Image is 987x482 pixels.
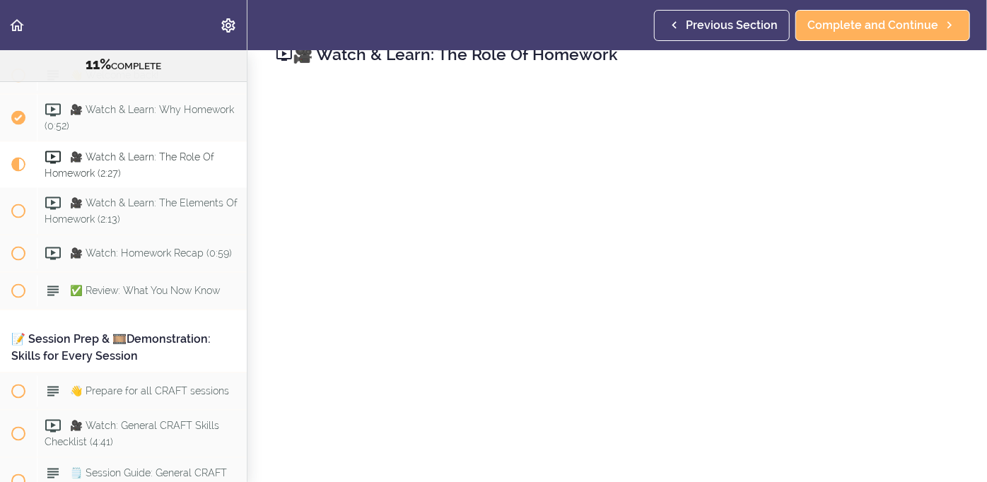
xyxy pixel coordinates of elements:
span: 🎥 Watch & Learn: The Role Of Homework (2:27) [45,151,214,179]
span: 🎥 Watch & Learn: Why Homework (0:52) [45,104,234,131]
div: COMPLETE [18,56,229,74]
h2: 🎥 Watch & Learn: The Role Of Homework [276,42,959,66]
span: 🎥 Watch: Homework Recap (0:59) [70,248,232,259]
iframe: Video Player [276,88,959,471]
svg: Settings Menu [220,17,237,34]
span: 🎥 Watch & Learn: The Elements Of Homework (2:13) [45,198,238,225]
span: 👋 Prepare for all CRAFT sessions [70,386,229,397]
span: 11% [86,56,111,73]
a: Previous Section [654,10,790,41]
span: Previous Section [686,17,778,34]
svg: Back to course curriculum [8,17,25,34]
span: ✅ Review: What You Now Know [70,286,220,297]
span: Complete and Continue [807,17,938,34]
span: 🎥 Watch: General CRAFT Skills Checklist (4:41) [45,421,219,448]
a: Complete and Continue [795,10,970,41]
